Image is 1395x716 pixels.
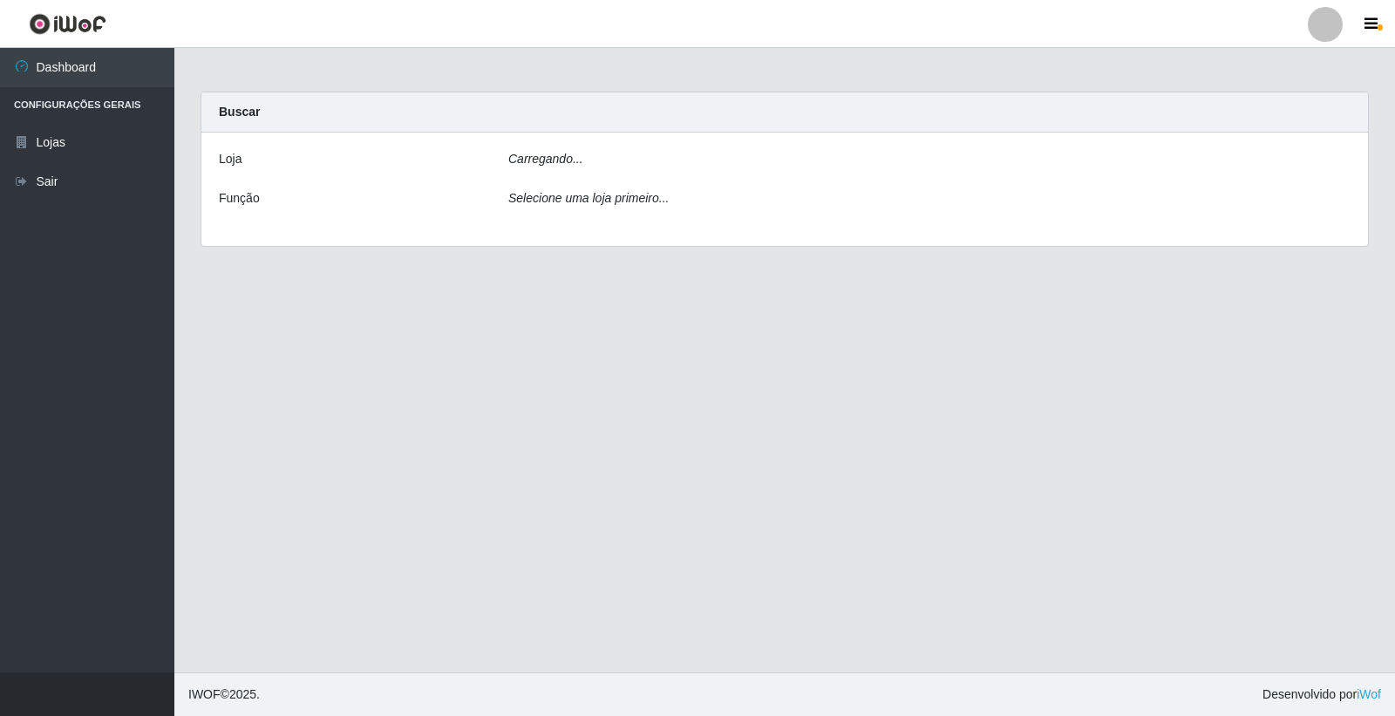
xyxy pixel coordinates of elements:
[188,687,221,701] span: IWOF
[219,105,260,119] strong: Buscar
[188,685,260,704] span: © 2025 .
[219,189,260,208] label: Função
[1357,687,1381,701] a: iWof
[508,191,669,205] i: Selecione uma loja primeiro...
[508,152,583,166] i: Carregando...
[219,150,242,168] label: Loja
[29,13,106,35] img: CoreUI Logo
[1262,685,1381,704] span: Desenvolvido por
